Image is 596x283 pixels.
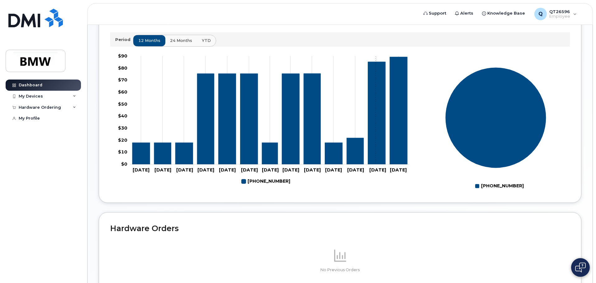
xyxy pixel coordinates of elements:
[390,167,407,173] tspan: [DATE]
[549,9,570,14] span: QT26596
[487,10,525,16] span: Knowledge Base
[549,14,570,19] span: Employee
[538,10,543,18] span: Q
[118,137,127,143] tspan: $20
[118,77,127,83] tspan: $70
[451,7,478,20] a: Alerts
[197,167,214,173] tspan: [DATE]
[304,167,321,173] tspan: [DATE]
[202,38,211,43] span: YTD
[475,181,524,191] g: Legend
[219,167,236,173] tspan: [DATE]
[118,65,127,71] tspan: $80
[118,113,127,119] tspan: $40
[325,167,342,173] tspan: [DATE]
[118,125,127,131] tspan: $30
[262,167,279,173] tspan: [DATE]
[118,53,127,59] tspan: $90
[133,167,149,173] tspan: [DATE]
[478,7,529,20] a: Knowledge Base
[419,7,451,20] a: Support
[575,262,586,272] img: Open chat
[445,67,546,168] g: Series
[369,167,386,173] tspan: [DATE]
[242,176,290,187] g: 864-373-4781
[429,10,446,16] span: Support
[154,167,171,173] tspan: [DATE]
[110,267,570,273] p: No Previous Orders
[530,8,581,20] div: QT26596
[118,53,409,187] g: Chart
[445,67,546,191] g: Chart
[121,161,127,167] tspan: $0
[115,37,133,43] p: Period
[170,38,192,43] span: 24 months
[282,167,299,173] tspan: [DATE]
[242,176,290,187] g: Legend
[347,167,364,173] tspan: [DATE]
[241,167,258,173] tspan: [DATE]
[110,224,570,233] h2: Hardware Orders
[176,167,193,173] tspan: [DATE]
[118,89,127,95] tspan: $60
[132,57,407,164] g: 864-373-4781
[460,10,473,16] span: Alerts
[118,101,127,107] tspan: $50
[118,149,127,155] tspan: $10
